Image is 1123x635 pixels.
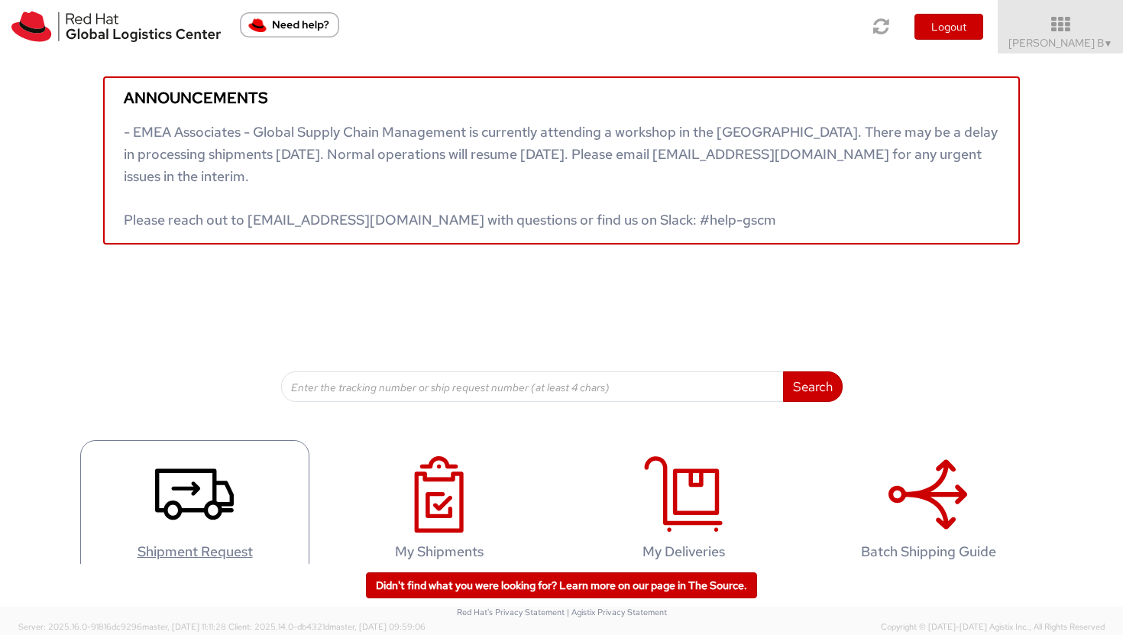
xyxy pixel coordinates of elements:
button: Need help? [240,12,339,37]
a: Batch Shipping Guide [814,440,1043,583]
span: ▼ [1104,37,1113,50]
input: Enter the tracking number or ship request number (at least 4 chars) [281,371,784,402]
a: | Agistix Privacy Statement [567,607,667,617]
span: Server: 2025.16.0-91816dc9296 [18,621,226,632]
a: My Deliveries [569,440,798,583]
a: Didn't find what you were looking for? Learn more on our page in The Source. [366,572,757,598]
button: Search [783,371,843,402]
h4: My Deliveries [585,544,782,559]
button: Logout [914,14,983,40]
span: [PERSON_NAME] B [1008,36,1113,50]
span: master, [DATE] 09:59:06 [329,621,426,632]
span: Copyright © [DATE]-[DATE] Agistix Inc., All Rights Reserved [881,621,1105,633]
a: Shipment Request [80,440,309,583]
span: Client: 2025.14.0-db4321d [228,621,426,632]
h4: My Shipments [341,544,538,559]
span: master, [DATE] 11:11:28 [142,621,226,632]
a: Red Hat's Privacy Statement [457,607,565,617]
h4: Shipment Request [96,544,293,559]
h4: Batch Shipping Guide [830,544,1027,559]
a: Announcements - EMEA Associates - Global Supply Chain Management is currently attending a worksho... [103,76,1020,245]
a: My Shipments [325,440,554,583]
h5: Announcements [124,89,999,106]
span: - EMEA Associates - Global Supply Chain Management is currently attending a workshop in the [GEOG... [124,123,998,228]
img: rh-logistics-00dfa346123c4ec078e1.svg [11,11,221,42]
